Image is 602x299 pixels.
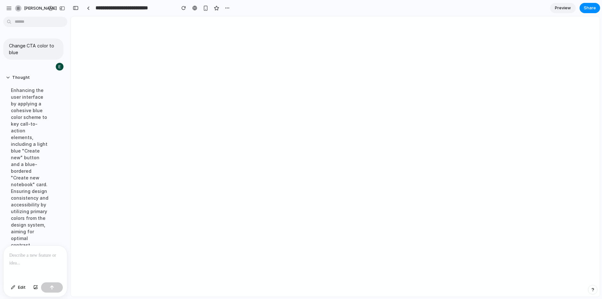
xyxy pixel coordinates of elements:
[18,284,26,291] span: Edit
[13,3,67,13] button: [PERSON_NAME]
[9,42,58,56] p: Change CTA color to blue
[584,5,596,11] span: Share
[580,3,600,13] button: Share
[555,5,571,11] span: Preview
[8,282,29,293] button: Edit
[550,3,576,13] a: Preview
[24,5,57,12] span: [PERSON_NAME]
